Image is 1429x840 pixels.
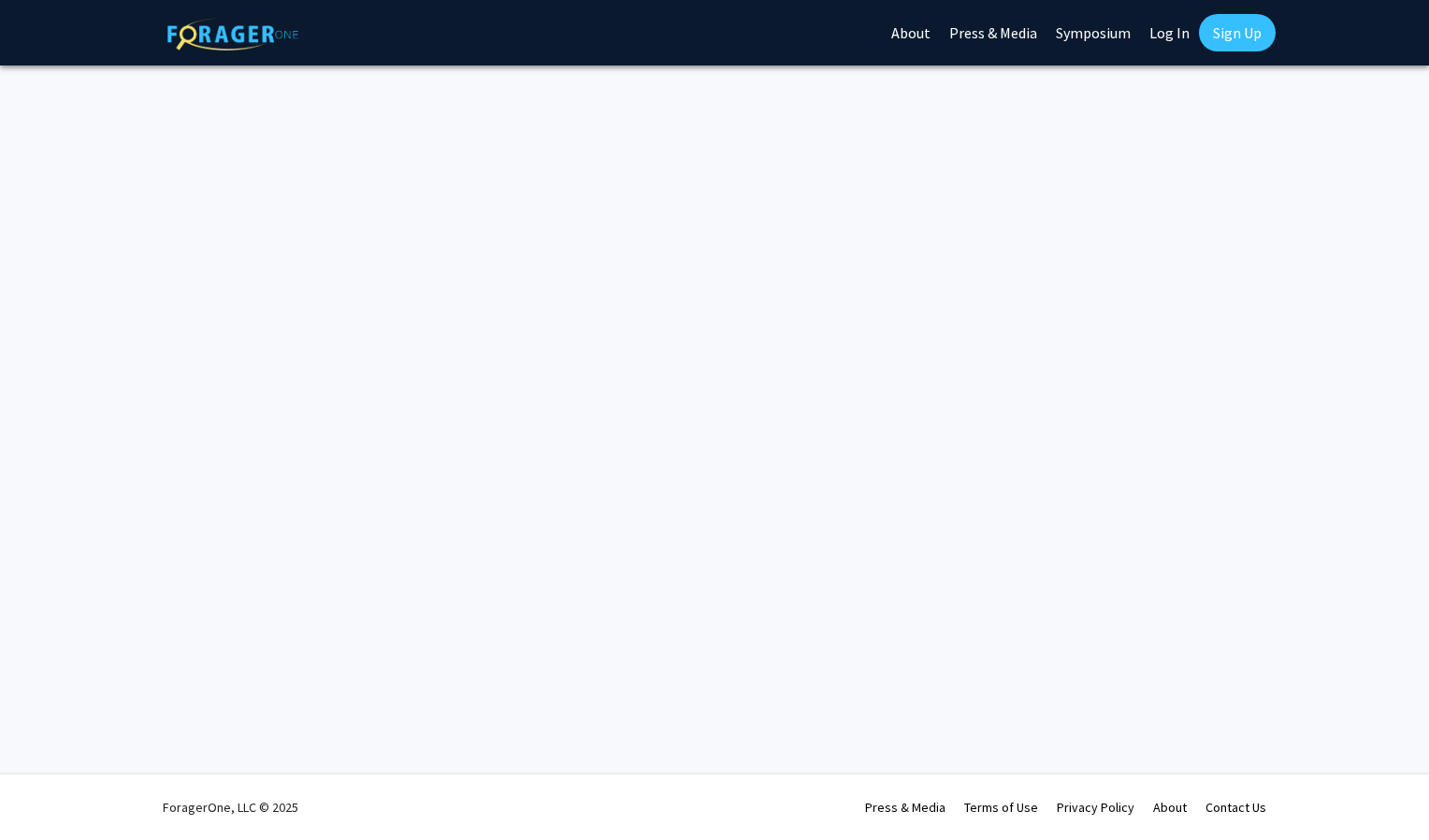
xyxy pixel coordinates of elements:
[1199,14,1276,51] a: Sign Up
[865,799,945,816] a: Press & Media
[167,18,298,51] img: ForagerOne Logo
[964,799,1038,816] a: Terms of Use
[163,775,298,840] div: ForagerOne, LLC © 2025
[1205,799,1266,816] a: Contact Us
[1153,799,1187,816] a: About
[1057,799,1134,816] a: Privacy Policy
